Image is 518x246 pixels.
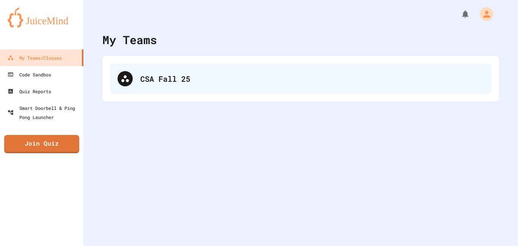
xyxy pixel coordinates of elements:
[4,135,79,153] a: Join Quiz
[8,70,51,79] div: Code Sandbox
[140,73,484,84] div: CSA Fall 25
[8,103,80,122] div: Smart Doorbell & Ping Pong Launcher
[102,31,157,48] div: My Teams
[447,8,472,21] div: My Notifications
[110,63,491,94] div: CSA Fall 25
[472,5,495,23] div: My Account
[8,53,62,62] div: My Teams/Classes
[8,87,51,96] div: Quiz Reports
[8,8,76,27] img: logo-orange.svg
